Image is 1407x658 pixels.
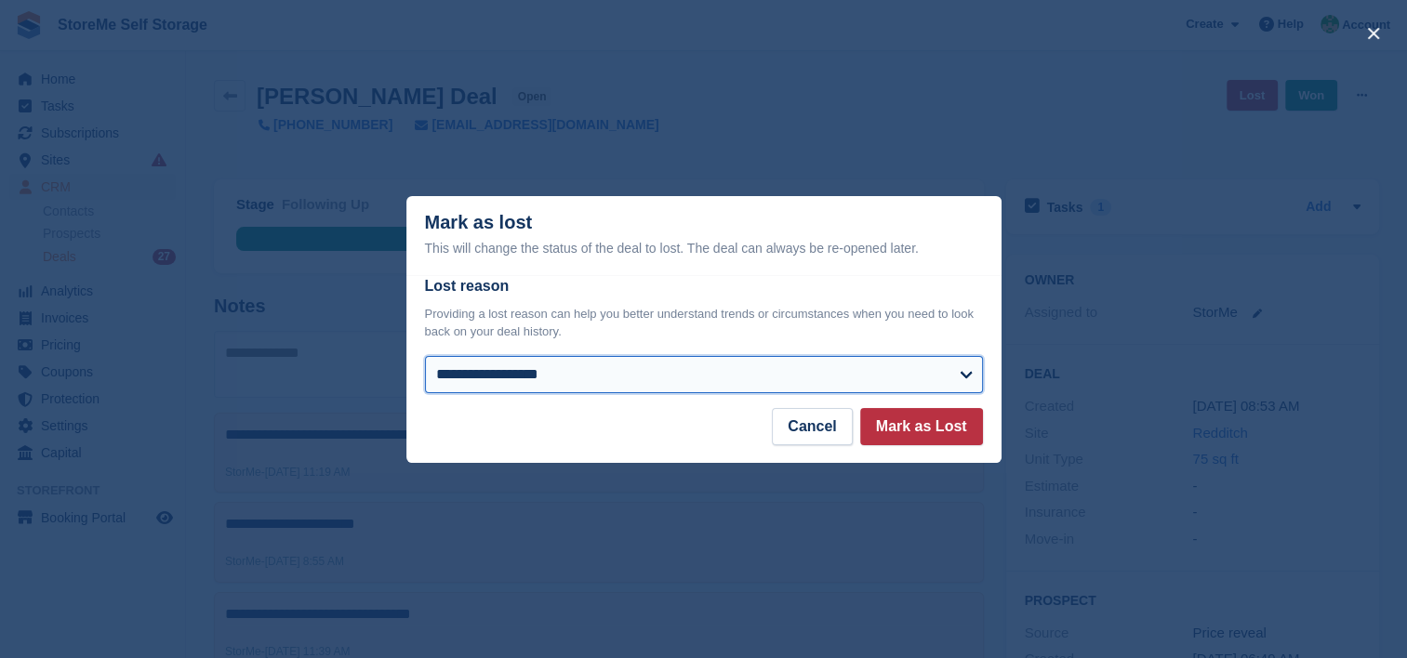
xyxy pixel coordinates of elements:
div: Mark as lost [425,212,983,259]
div: This will change the status of the deal to lost. The deal can always be re-opened later. [425,237,983,259]
button: Cancel [772,408,852,445]
button: Mark as Lost [860,408,983,445]
label: Lost reason [425,275,983,297]
button: close [1359,19,1388,48]
p: Providing a lost reason can help you better understand trends or circumstances when you need to l... [425,305,983,341]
